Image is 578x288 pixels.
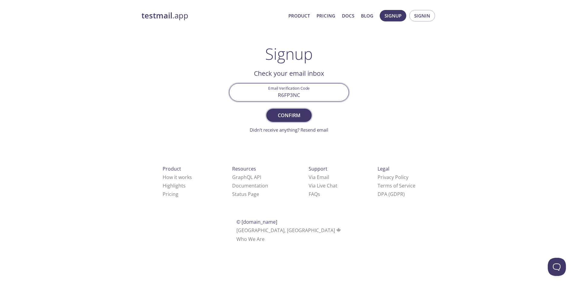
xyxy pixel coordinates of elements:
[163,165,181,172] span: Product
[309,174,329,181] a: Via Email
[236,236,265,242] a: Who We Are
[378,165,389,172] span: Legal
[236,227,342,234] span: [GEOGRAPHIC_DATA], [GEOGRAPHIC_DATA]
[232,191,259,197] a: Status Page
[318,191,320,197] span: s
[232,165,256,172] span: Resources
[266,109,312,122] button: Confirm
[309,165,327,172] span: Support
[288,12,310,20] a: Product
[163,174,192,181] a: How it works
[309,182,337,189] a: Via Live Chat
[342,12,354,20] a: Docs
[232,174,261,181] a: GraphQL API
[380,10,406,21] button: Signup
[361,12,373,20] a: Blog
[141,11,284,21] a: testmail.app
[378,191,405,197] a: DPA (GDPR)
[548,258,566,276] iframe: Help Scout Beacon - Open
[409,10,435,21] button: Signin
[232,182,268,189] a: Documentation
[273,111,305,120] span: Confirm
[163,182,186,189] a: Highlights
[265,45,313,63] h1: Signup
[317,12,335,20] a: Pricing
[414,12,430,20] span: Signin
[229,68,349,78] h2: Check your email inbox
[236,219,277,225] span: © [DOMAIN_NAME]
[141,10,172,21] strong: testmail
[378,174,408,181] a: Privacy Policy
[250,127,328,133] a: Didn't receive anything? Resend email
[309,191,320,197] a: FAQ
[378,182,415,189] a: Terms of Service
[163,191,178,197] a: Pricing
[385,12,401,20] span: Signup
